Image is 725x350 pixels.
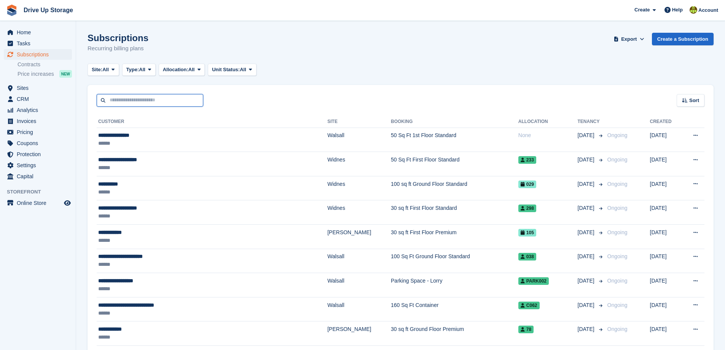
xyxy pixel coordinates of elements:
[690,6,697,14] img: Lindsay Dawes
[652,33,714,45] a: Create a Subscription
[4,49,72,60] a: menu
[17,127,62,137] span: Pricing
[607,326,628,332] span: Ongoing
[159,64,205,76] button: Allocation: All
[21,4,76,16] a: Drive Up Storage
[4,149,72,160] a: menu
[698,6,718,14] span: Account
[4,127,72,137] a: menu
[17,83,62,93] span: Sites
[327,249,391,273] td: Walsall
[18,70,72,78] a: Price increases NEW
[18,70,54,78] span: Price increases
[518,253,536,261] span: 038
[163,66,188,74] span: Allocation:
[102,66,109,74] span: All
[88,64,119,76] button: Site: All
[4,38,72,49] a: menu
[327,200,391,225] td: Widnes
[518,205,536,212] span: 298
[650,152,682,176] td: [DATE]
[518,181,536,188] span: 029
[634,6,650,14] span: Create
[578,116,604,128] th: Tenancy
[578,204,596,212] span: [DATE]
[578,325,596,333] span: [DATE]
[650,225,682,249] td: [DATE]
[88,44,148,53] p: Recurring billing plans
[607,302,628,308] span: Ongoing
[92,66,102,74] span: Site:
[17,49,62,60] span: Subscriptions
[6,5,18,16] img: stora-icon-8386f47178a22dfd0bd8f6a31ec36ba5ce8667c1dd55bd0f319d3a0aa187defe.svg
[391,321,518,346] td: 30 sq ft Ground Floor Premium
[612,33,646,45] button: Export
[578,131,596,139] span: [DATE]
[391,116,518,128] th: Booking
[607,157,628,163] span: Ongoing
[578,180,596,188] span: [DATE]
[240,66,246,74] span: All
[578,277,596,285] span: [DATE]
[518,156,536,164] span: 233
[17,116,62,126] span: Invoices
[578,229,596,237] span: [DATE]
[208,64,256,76] button: Unit Status: All
[391,128,518,152] td: 50 Sq Ft 1st Floor Standard
[672,6,683,14] span: Help
[7,188,76,196] span: Storefront
[4,116,72,126] a: menu
[17,171,62,182] span: Capital
[188,66,195,74] span: All
[650,273,682,297] td: [DATE]
[607,205,628,211] span: Ongoing
[17,105,62,115] span: Analytics
[518,116,578,128] th: Allocation
[327,152,391,176] td: Widnes
[650,116,682,128] th: Created
[4,198,72,208] a: menu
[518,229,536,237] span: 105
[97,116,327,128] th: Customer
[391,297,518,321] td: 160 Sq Ft Container
[578,253,596,261] span: [DATE]
[578,301,596,309] span: [DATE]
[4,83,72,93] a: menu
[17,138,62,149] span: Coupons
[689,97,699,104] span: Sort
[391,249,518,273] td: 100 Sq Ft Ground Floor Standard
[327,176,391,200] td: Widnes
[607,132,628,138] span: Ongoing
[607,253,628,259] span: Ongoing
[650,128,682,152] td: [DATE]
[18,61,72,68] a: Contracts
[327,116,391,128] th: Site
[4,171,72,182] a: menu
[391,152,518,176] td: 50 Sq Ft First Floor Standard
[4,105,72,115] a: menu
[17,94,62,104] span: CRM
[327,225,391,249] td: [PERSON_NAME]
[88,33,148,43] h1: Subscriptions
[650,249,682,273] td: [DATE]
[518,326,534,333] span: 78
[17,149,62,160] span: Protection
[607,229,628,235] span: Ongoing
[63,198,72,208] a: Preview store
[327,128,391,152] td: Walsall
[17,198,62,208] span: Online Store
[4,27,72,38] a: menu
[327,321,391,346] td: [PERSON_NAME]
[650,297,682,321] td: [DATE]
[391,200,518,225] td: 30 sq ft First Floor Standard
[4,160,72,171] a: menu
[607,278,628,284] span: Ongoing
[126,66,139,74] span: Type:
[139,66,145,74] span: All
[17,160,62,171] span: Settings
[391,225,518,249] td: 30 sq ft First Floor Premium
[122,64,156,76] button: Type: All
[17,27,62,38] span: Home
[17,38,62,49] span: Tasks
[391,176,518,200] td: 100 sq ft Ground Floor Standard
